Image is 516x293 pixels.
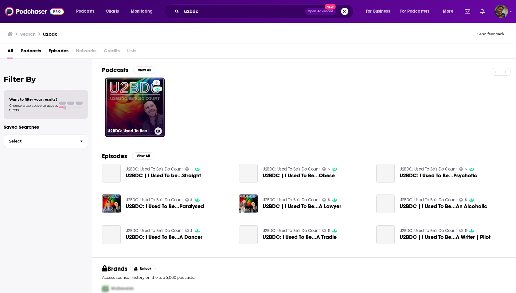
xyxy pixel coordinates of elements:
[102,265,127,273] h2: Brands
[102,152,127,160] h2: Episodes
[376,225,395,244] a: U2BDC | I Used To Be...A Writer | Pilot
[239,195,258,213] a: U2BDC | I Used To Be...A Lawyer
[185,167,193,171] a: 5
[4,124,88,130] p: Saved Searches
[400,235,491,240] a: U2BDC | I Used To Be...A Writer | Pilot
[400,204,487,209] a: U2BDC | I Used To Be...An Alcoholic
[126,197,183,203] a: U2BDC: Used To Be's Do Count
[4,139,75,143] span: Select
[127,46,136,58] span: Lists
[400,228,457,233] a: U2BDC: Used To Be's Do Count
[322,167,330,171] a: 5
[465,199,467,201] span: 5
[328,168,330,171] span: 5
[105,78,165,137] a: 5U2BDC: Used To Be's Do Count
[76,46,96,58] span: Networks
[459,229,467,232] a: 5
[102,152,154,160] a: EpisodesView All
[478,6,487,17] a: Show notifications dropdown
[102,66,128,74] h2: Podcasts
[263,228,320,233] a: U2BDC: Used To Be's Do Count
[72,6,102,16] button: open menu
[4,134,88,148] button: Select
[20,31,36,37] h3: Search
[155,80,158,86] span: 5
[322,229,330,232] a: 5
[465,229,467,232] span: 5
[400,7,430,16] span: For Podcasters
[400,197,457,203] a: U2BDC: Used To Be's Do Count
[376,195,395,213] a: U2BDC | I Used To Be...An Alcoholic
[328,199,330,201] span: 5
[263,204,341,209] a: U2BDC | I Used To Be...A Lawyer
[462,6,473,17] a: Show notifications dropdown
[9,97,58,102] span: Want to filter your results?
[132,152,154,160] button: View All
[76,7,94,16] span: Podcasts
[127,6,161,16] button: open menu
[263,173,335,178] a: U2BDC | I Used To Be...Obese
[376,164,395,183] a: U2BDC: I Used To Be...Psychotic
[322,198,330,202] a: 5
[459,167,467,171] a: 5
[102,66,155,74] a: PodcastsView All
[102,275,506,280] p: Access sponsor history on the top 5,000 podcasts.
[102,225,121,244] a: U2BDC: I Used To Be...A Dancer
[325,4,336,10] span: New
[366,7,390,16] span: For Business
[328,229,330,232] span: 5
[185,229,193,232] a: 5
[153,80,160,85] a: 5
[126,228,183,233] a: U2BDC: Used To Be's Do Count
[263,235,337,240] a: U2BDC: I Used To Be...A Tradie
[126,167,183,172] a: U2BDC: Used To Be's Do Count
[185,198,193,202] a: 5
[263,167,320,172] a: U2BDC: Used To Be's Do Count
[182,6,305,16] input: Search podcasts, credits, & more...
[107,128,152,134] h3: U2BDC: Used To Be's Do Count
[104,46,120,58] span: Credits
[130,265,156,272] button: Unlock
[239,225,258,244] a: U2BDC: I Used To Be...A Tradie
[43,31,57,37] h3: u2bdc
[400,173,477,178] a: U2BDC: I Used To Be...Psychotic
[126,235,202,240] a: U2BDC: I Used To Be...A Dancer
[465,168,467,171] span: 5
[106,7,119,16] span: Charts
[495,5,508,18] button: Show profile menu
[102,195,121,213] img: U2BDC: I Used To Be...Paralysed
[133,66,155,74] button: View All
[7,46,13,58] span: All
[443,7,453,16] span: More
[475,31,506,37] button: Send feedback
[305,8,336,15] button: Open AdvancedNew
[263,197,320,203] a: U2BDC: Used To Be's Do Count
[21,46,41,58] a: Podcasts
[49,46,68,58] a: Episodes
[102,164,121,183] a: U2BDC | I Used To be...Straight
[5,6,64,17] img: Podchaser - Follow, Share and Rate Podcasts
[131,7,153,16] span: Monitoring
[126,204,204,209] a: U2BDC: I Used To Be...Paralysed
[111,286,134,291] span: McDonalds
[439,6,461,16] button: open menu
[396,6,439,16] button: open menu
[495,5,508,18] img: User Profile
[190,229,193,232] span: 5
[126,173,201,178] a: U2BDC | I Used To be...Straight
[4,75,88,84] h2: Filter By
[400,167,457,172] a: U2BDC: Used To Be's Do Count
[190,168,193,171] span: 5
[9,103,58,112] span: Choose a tab above to access filters.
